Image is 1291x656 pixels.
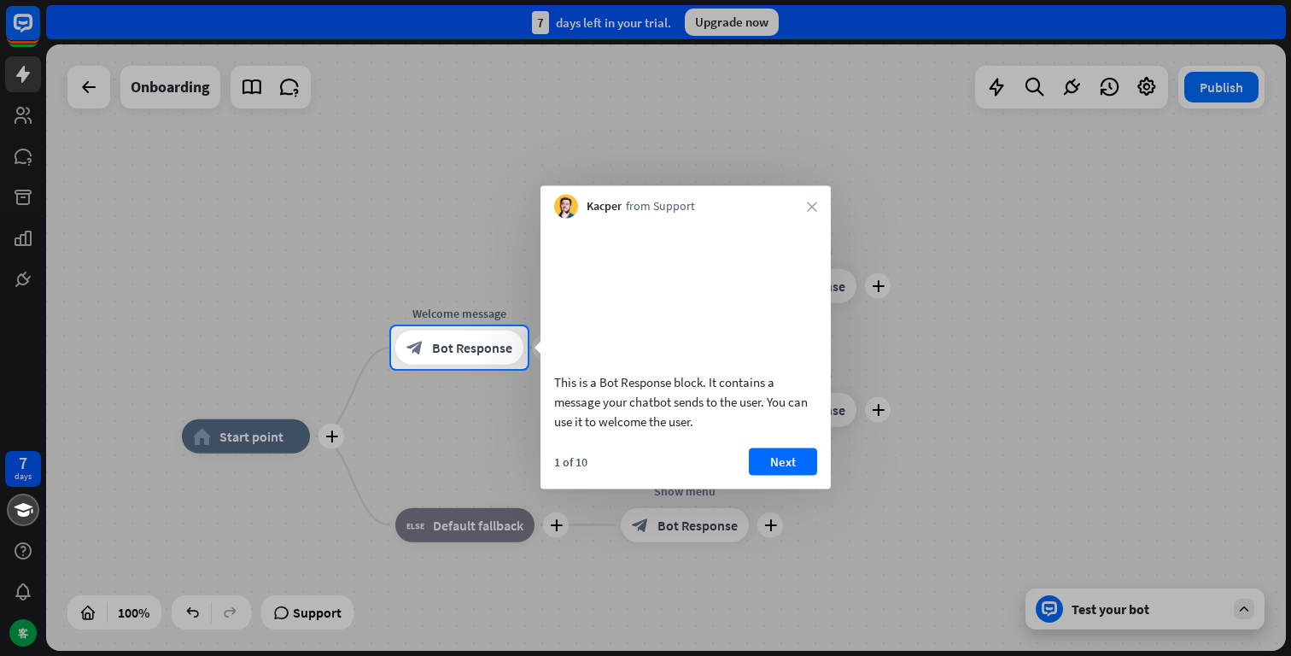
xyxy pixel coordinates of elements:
span: from Support [626,198,695,215]
div: 1 of 10 [554,454,587,469]
button: Open LiveChat chat widget [14,7,65,58]
button: Next [749,448,817,475]
span: Kacper [587,198,622,215]
span: Bot Response [432,339,512,356]
i: block_bot_response [406,339,424,356]
i: close [807,202,817,212]
div: This is a Bot Response block. It contains a message your chatbot sends to the user. You can use i... [554,372,817,430]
